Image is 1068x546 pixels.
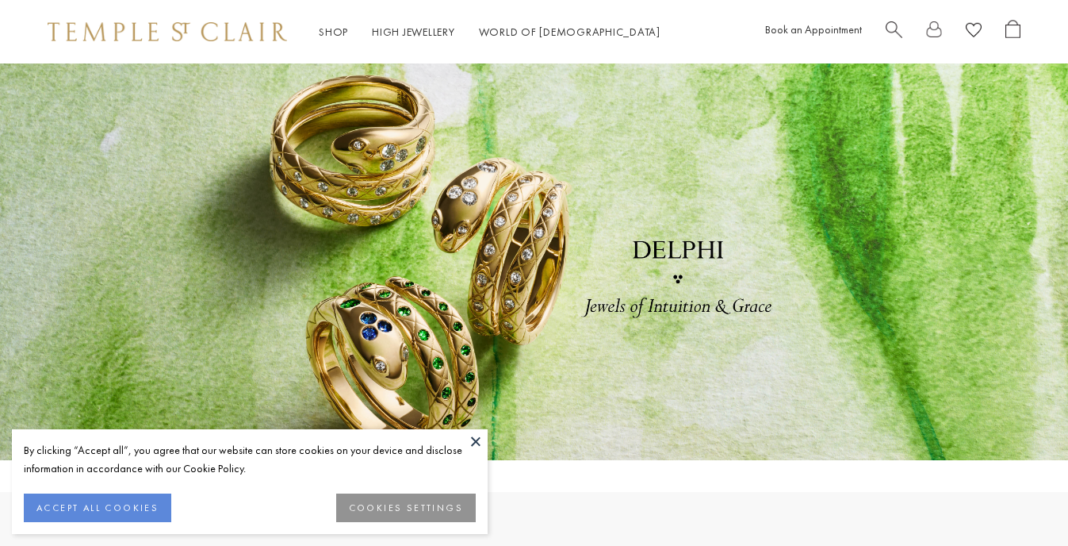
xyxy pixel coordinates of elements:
[24,441,476,478] div: By clicking “Accept all”, you agree that our website can store cookies on your device and disclos...
[48,22,287,41] img: Temple St. Clair
[1005,20,1020,44] a: Open Shopping Bag
[886,20,902,44] a: Search
[765,22,862,37] a: Book an Appointment
[372,25,455,39] a: High JewelleryHigh Jewellery
[989,471,1052,530] iframe: Gorgias live chat messenger
[24,494,171,522] button: ACCEPT ALL COOKIES
[319,25,348,39] a: ShopShop
[319,22,660,42] nav: Main navigation
[336,494,476,522] button: COOKIES SETTINGS
[479,25,660,39] a: World of [DEMOGRAPHIC_DATA]World of [DEMOGRAPHIC_DATA]
[966,20,982,44] a: View Wishlist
